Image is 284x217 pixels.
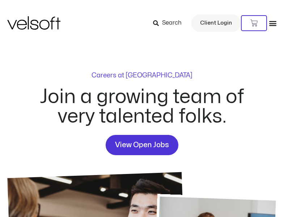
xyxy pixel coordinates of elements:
[153,17,187,29] a: Search
[269,19,277,27] div: Menu Toggle
[31,87,253,126] h2: Join a growing team of very talented folks.
[7,16,60,30] img: Velsoft Training Materials
[115,139,169,151] span: View Open Jobs
[200,18,232,28] span: Client Login
[162,18,182,28] span: Search
[92,72,192,79] p: Careers at [GEOGRAPHIC_DATA]
[106,135,178,155] a: View Open Jobs
[191,14,241,32] a: Client Login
